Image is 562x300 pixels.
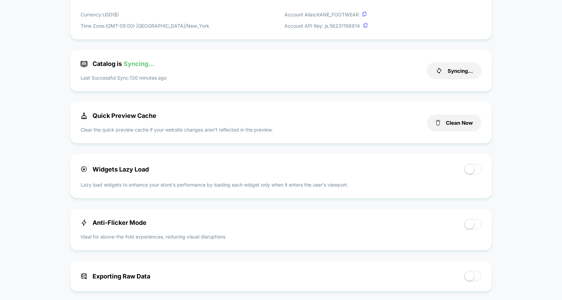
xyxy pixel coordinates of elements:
p: Ideal for above-the-fold experiences, reducing visual disruptions [81,233,225,240]
p: Currency: USD ( $ ) [81,11,209,18]
p: Account API Key: js. 56231198914 [284,22,368,29]
p: Time Zone: (GMT-05:00) [GEOGRAPHIC_DATA]/New_York [81,22,209,29]
p: Lazy load widgets to enhance your store's performance by loading each widget only when it enters ... [81,181,482,188]
span: Exporting Raw Data [81,273,150,280]
span: Quick Preview Cache [81,112,156,119]
button: Clean Now [427,114,481,131]
span: Anti-Flicker Mode [81,219,146,226]
p: Clear the quick preview cache if your website changes aren’t reflected in the preview. [81,126,273,133]
button: Syncing... [427,62,481,79]
p: Account Alias: KANE_FOOTWEAR [284,11,368,18]
span: Widgets Lazy Load [81,166,149,173]
span: Syncing... [124,60,154,67]
p: Last Successful Sync: 130 minutes ago [81,74,167,81]
span: Catalog is [81,60,154,67]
